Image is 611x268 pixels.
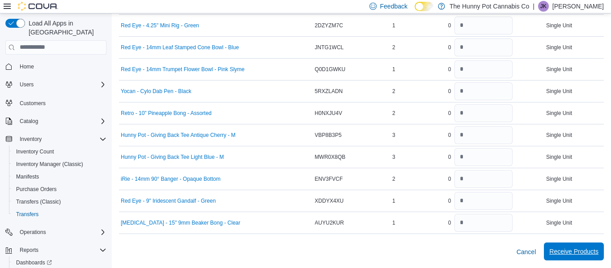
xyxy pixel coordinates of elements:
[20,81,34,88] span: Users
[448,44,451,51] span: 0
[16,134,106,145] span: Inventory
[380,2,407,11] span: Feedback
[9,158,110,170] button: Inventory Manager (Classic)
[552,1,604,12] p: [PERSON_NAME]
[13,196,106,207] span: Transfers (Classic)
[448,219,451,226] span: 0
[392,22,395,29] span: 1
[544,242,604,260] button: Receive Products
[13,257,55,268] a: Dashboards
[13,184,106,195] span: Purchase Orders
[121,132,236,138] button: Hunny Pot - Giving Back Tee Antique Cherry - M
[513,243,540,261] button: Cancel
[392,175,395,183] span: 2
[20,118,38,125] span: Catalog
[16,98,49,109] a: Customers
[514,42,604,53] div: Single Unit
[13,159,106,170] span: Inventory Manager (Classic)
[315,44,344,51] span: JNTG1WCL
[392,153,395,161] span: 3
[448,132,451,139] span: 0
[538,1,549,12] div: James Keighan
[315,88,343,95] span: 5RXZLADN
[392,219,395,226] span: 1
[392,66,395,73] span: 1
[13,146,58,157] a: Inventory Count
[448,88,451,95] span: 0
[2,115,110,128] button: Catalog
[16,245,106,255] span: Reports
[315,110,342,117] span: H0NXJU4V
[16,198,61,205] span: Transfers (Classic)
[16,173,39,180] span: Manifests
[514,217,604,228] div: Single Unit
[315,219,344,226] span: AUYU2KUR
[514,174,604,184] div: Single Unit
[13,146,106,157] span: Inventory Count
[121,110,212,116] button: Retro - 10" Pineapple Bong - Assorted
[450,1,529,12] p: The Hunny Pot Cannabis Co
[392,132,395,139] span: 3
[16,259,52,266] span: Dashboards
[448,66,451,73] span: 0
[549,247,598,256] span: Receive Products
[448,175,451,183] span: 0
[392,110,395,117] span: 2
[392,88,395,95] span: 2
[20,229,46,236] span: Operations
[16,61,106,72] span: Home
[315,153,346,161] span: MWR0X8QB
[315,66,346,73] span: Q0D1GWKU
[514,108,604,119] div: Single Unit
[16,245,42,255] button: Reports
[2,96,110,109] button: Customers
[533,1,535,12] p: |
[448,153,451,161] span: 0
[121,220,240,226] button: [MEDICAL_DATA] - 15" 9mm Beaker Bong - Clear
[121,176,221,182] button: iRie - 14mm 90° Banger - Opaque Bottom
[415,2,433,11] input: Dark Mode
[16,186,57,193] span: Purchase Orders
[16,211,38,218] span: Transfers
[13,196,64,207] a: Transfers (Classic)
[16,134,45,145] button: Inventory
[25,19,106,37] span: Load All Apps in [GEOGRAPHIC_DATA]
[514,86,604,97] div: Single Unit
[517,247,536,256] span: Cancel
[121,198,216,204] button: Red Eye - 9" Iridescent Gandalf - Green
[315,132,342,139] span: VBP8B3P5
[514,130,604,140] div: Single Unit
[16,97,106,108] span: Customers
[392,44,395,51] span: 2
[315,22,343,29] span: 2DZYZM7C
[448,197,451,204] span: 0
[540,1,547,12] span: JK
[13,209,42,220] a: Transfers
[20,247,38,254] span: Reports
[2,60,110,73] button: Home
[13,184,60,195] a: Purchase Orders
[9,196,110,208] button: Transfers (Classic)
[514,64,604,75] div: Single Unit
[13,257,106,268] span: Dashboards
[13,171,42,182] a: Manifests
[9,170,110,183] button: Manifests
[514,20,604,31] div: Single Unit
[448,22,451,29] span: 0
[13,171,106,182] span: Manifests
[9,183,110,196] button: Purchase Orders
[315,197,344,204] span: XDDYX4XU
[514,152,604,162] div: Single Unit
[13,209,106,220] span: Transfers
[121,44,239,51] button: Red Eye - 14mm Leaf Stamped Cone Bowl - Blue
[16,79,37,90] button: Users
[2,244,110,256] button: Reports
[121,22,199,29] button: Red Eye - 4.25" Mini Rig - Green
[121,66,245,72] button: Red Eye - 14mm Trumpet Flower Bowl - Pink Slyme
[392,197,395,204] span: 1
[2,133,110,145] button: Inventory
[18,2,58,11] img: Cova
[16,148,54,155] span: Inventory Count
[16,161,83,168] span: Inventory Manager (Classic)
[16,116,42,127] button: Catalog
